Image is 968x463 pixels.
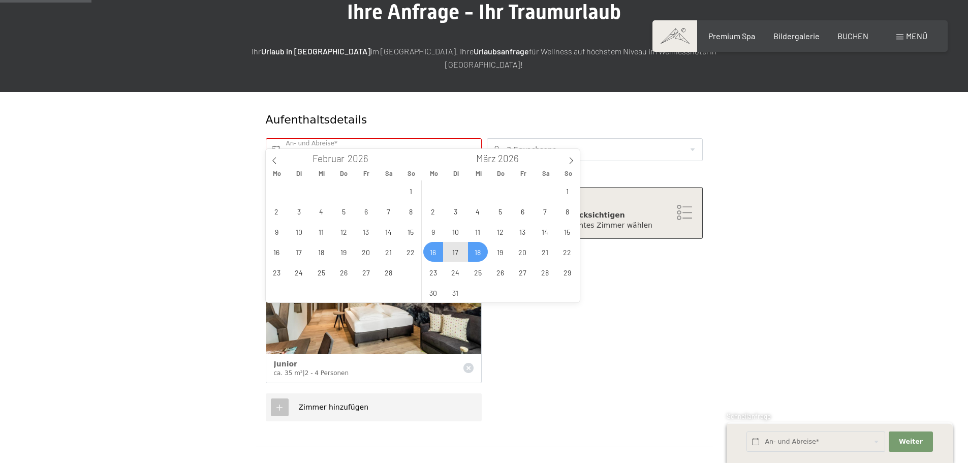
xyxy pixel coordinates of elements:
span: Februar 9, 2026 [267,222,287,241]
span: März 24, 2026 [446,262,465,282]
span: ca. 35 m² [274,369,303,377]
input: Year [345,152,378,164]
span: Februar 24, 2026 [289,262,309,282]
span: Februar 16, 2026 [267,242,287,262]
span: Februar 17, 2026 [289,242,309,262]
span: | [303,369,305,377]
span: März [476,154,495,164]
span: Februar 10, 2026 [289,222,309,241]
span: Februar 21, 2026 [379,242,398,262]
span: Februar 5, 2026 [334,201,354,221]
span: So [557,170,579,177]
span: Mi [467,170,490,177]
p: Ihr im [GEOGRAPHIC_DATA]. Ihre für Wellness auf höchstem Niveau im Wellnesshotel in [GEOGRAPHIC_D... [230,45,738,71]
span: Sa [535,170,557,177]
span: März 30, 2026 [423,283,443,302]
span: März 11, 2026 [468,222,488,241]
span: Februar 3, 2026 [289,201,309,221]
span: März 5, 2026 [490,201,510,221]
span: Februar 15, 2026 [401,222,421,241]
strong: Urlaub in [GEOGRAPHIC_DATA] [261,46,370,56]
span: Mi [310,170,333,177]
button: Weiter [889,431,932,452]
input: Year [495,152,529,164]
span: Menü [906,31,927,41]
span: März 13, 2026 [513,222,533,241]
span: März 25, 2026 [468,262,488,282]
span: Sa [378,170,400,177]
span: März 26, 2026 [490,262,510,282]
span: Di [288,170,310,177]
span: März 8, 2026 [557,201,577,221]
span: Februar 14, 2026 [379,222,398,241]
span: Mo [423,170,445,177]
span: Februar 22, 2026 [401,242,421,262]
span: März 2, 2026 [423,201,443,221]
span: Februar 4, 2026 [311,201,331,221]
span: März 10, 2026 [446,222,465,241]
span: So [400,170,422,177]
a: BUCHEN [837,31,868,41]
span: Februar 20, 2026 [356,242,376,262]
div: Ich möchte ein bestimmtes Zimmer wählen [497,221,692,231]
span: März 15, 2026 [557,222,577,241]
span: Do [490,170,512,177]
span: März 19, 2026 [490,242,510,262]
span: Februar 12, 2026 [334,222,354,241]
span: Do [333,170,355,177]
span: Februar [313,154,345,164]
span: Di [445,170,467,177]
span: März 3, 2026 [446,201,465,221]
span: Februar 8, 2026 [401,201,421,221]
span: Schnellanfrage [727,412,771,420]
span: März 31, 2026 [446,283,465,302]
span: Februar 6, 2026 [356,201,376,221]
span: Junior [274,360,297,368]
span: Februar 18, 2026 [311,242,331,262]
span: Februar 19, 2026 [334,242,354,262]
span: März 27, 2026 [513,262,533,282]
span: März 6, 2026 [513,201,533,221]
span: Mo [266,170,288,177]
span: Februar 26, 2026 [334,262,354,282]
span: März 7, 2026 [535,201,555,221]
span: März 9, 2026 [423,222,443,241]
span: März 1, 2026 [557,181,577,201]
span: Februar 2, 2026 [267,201,287,221]
strong: Urlaubsanfrage [474,46,529,56]
span: Februar 1, 2026 [401,181,421,201]
span: Fr [512,170,535,177]
span: Februar 11, 2026 [311,222,331,241]
span: Februar 28, 2026 [379,262,398,282]
div: Aufenthaltsdetails [266,112,629,128]
span: März 4, 2026 [468,201,488,221]
a: Bildergalerie [773,31,820,41]
div: Zimmerwunsch berücksichtigen [497,210,692,221]
span: März 29, 2026 [557,262,577,282]
span: März 23, 2026 [423,262,443,282]
span: Zimmer hinzufügen [299,403,369,411]
a: Premium Spa [708,31,755,41]
span: 2 - 4 Personen [305,369,349,377]
span: März 14, 2026 [535,222,555,241]
span: März 28, 2026 [535,262,555,282]
span: März 12, 2026 [490,222,510,241]
span: März 17, 2026 [446,242,465,262]
span: März 22, 2026 [557,242,577,262]
span: März 21, 2026 [535,242,555,262]
span: März 20, 2026 [513,242,533,262]
span: Fr [355,170,378,177]
span: März 18, 2026 [468,242,488,262]
span: Februar 23, 2026 [267,262,287,282]
img: Junior [266,262,481,354]
span: Februar 25, 2026 [311,262,331,282]
span: Februar 13, 2026 [356,222,376,241]
span: Februar 7, 2026 [379,201,398,221]
span: Februar 27, 2026 [356,262,376,282]
span: Weiter [899,437,923,446]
